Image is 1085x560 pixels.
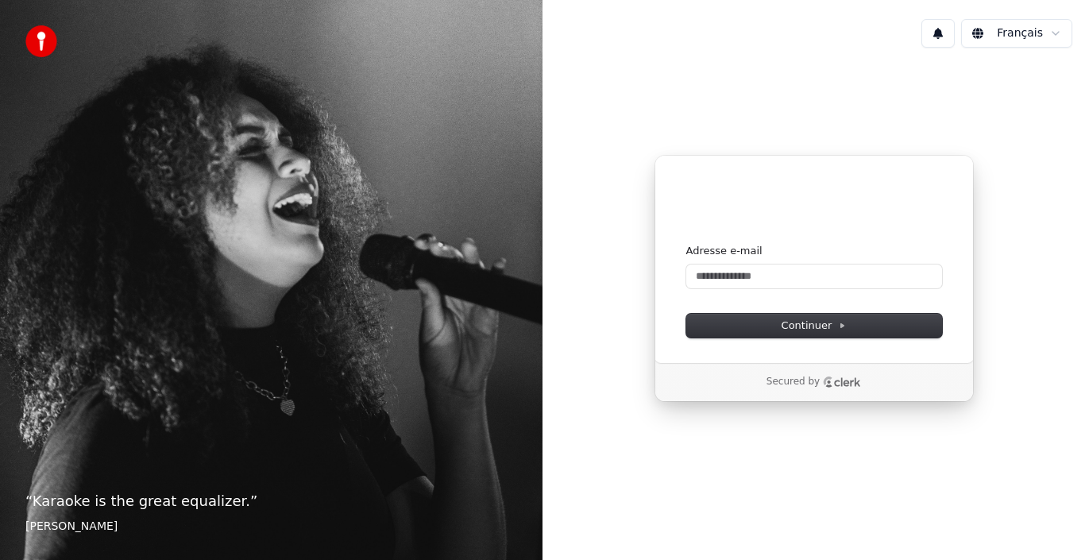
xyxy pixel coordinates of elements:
p: Secured by [766,376,820,388]
span: Continuer [782,319,847,333]
footer: [PERSON_NAME] [25,519,517,535]
p: “ Karaoke is the great equalizer. ” [25,490,517,512]
img: youka [25,25,57,57]
label: Adresse e-mail [686,244,763,258]
button: Continuer [686,314,942,338]
a: Clerk logo [823,377,861,388]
